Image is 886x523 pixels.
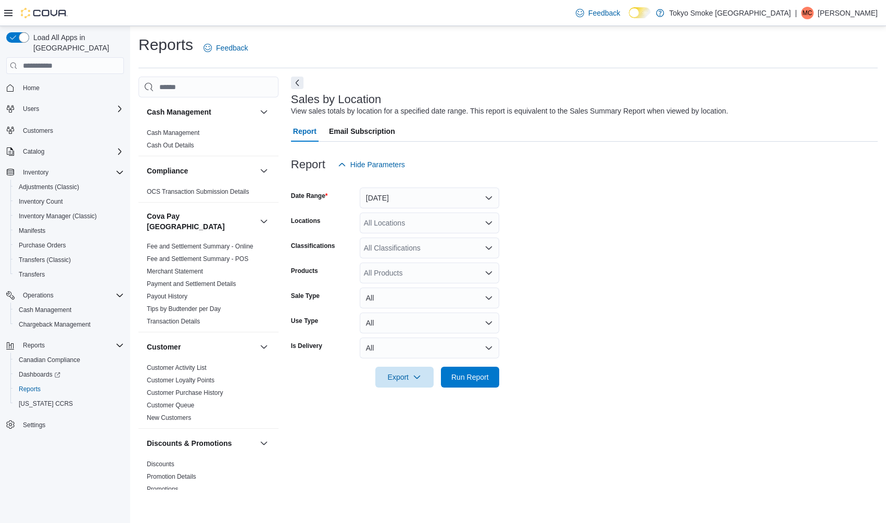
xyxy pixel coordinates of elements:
button: Inventory Count [10,194,128,209]
span: Manifests [15,225,124,237]
span: Transfers [19,270,45,279]
img: Cova [21,8,68,18]
a: Customer Loyalty Points [147,377,214,384]
label: Date Range [291,192,328,200]
button: Canadian Compliance [10,353,128,367]
span: Payout History [147,292,187,301]
span: Discounts [147,460,174,468]
span: Customer Activity List [147,364,207,372]
h3: Sales by Location [291,93,382,106]
a: OCS Transaction Submission Details [147,188,249,195]
button: Catalog [2,144,128,159]
button: Discounts & Promotions [147,438,256,449]
span: Export [382,367,427,388]
button: Open list of options [485,219,493,227]
button: Settings [2,417,128,432]
span: Inventory Count [15,195,124,208]
a: Feedback [199,38,252,58]
a: Customer Queue [147,402,194,409]
span: Home [19,81,124,94]
span: Purchase Orders [15,239,124,252]
button: Operations [2,288,128,303]
button: Compliance [258,165,270,177]
span: Customer Purchase History [147,389,223,397]
span: Dashboards [19,370,60,379]
a: Reports [15,383,45,395]
span: Transfers (Classic) [15,254,124,266]
div: Compliance [138,185,279,202]
span: [US_STATE] CCRS [19,400,73,408]
a: Transfers (Classic) [15,254,75,266]
button: Cash Management [258,106,270,118]
a: Payout History [147,293,187,300]
span: Users [19,103,124,115]
span: Chargeback Management [15,318,124,331]
span: Customers [19,123,124,136]
span: Adjustments (Classic) [15,181,124,193]
button: Cash Management [147,107,256,117]
span: Catalog [23,147,44,156]
a: Cash Management [147,129,199,136]
span: Feedback [216,43,248,53]
a: Inventory Manager (Classic) [15,210,101,222]
a: Settings [19,419,49,431]
a: Adjustments (Classic) [15,181,83,193]
div: Customer [138,362,279,428]
a: Tips by Budtender per Day [147,305,221,313]
button: Customer [147,342,256,352]
button: Transfers [10,267,128,282]
button: Inventory [19,166,53,179]
span: Cash Management [147,129,199,137]
span: Merchant Statement [147,267,203,276]
button: Chargeback Management [10,317,128,332]
span: Promotion Details [147,472,196,481]
button: All [360,313,499,333]
a: Purchase Orders [15,239,70,252]
button: Operations [19,289,58,302]
button: Run Report [441,367,499,388]
input: Dark Mode [629,7,651,18]
span: Transaction Details [147,317,200,326]
button: Catalog [19,145,48,158]
label: Products [291,267,318,275]
button: Cova Pay [GEOGRAPHIC_DATA] [147,211,256,232]
a: Feedback [572,3,624,23]
a: Fee and Settlement Summary - POS [147,255,248,263]
span: Customers [23,127,53,135]
button: Open list of options [485,269,493,277]
span: Home [23,84,40,92]
a: Transfers [15,268,49,281]
span: Purchase Orders [19,241,66,250]
span: Run Report [451,372,489,382]
span: Inventory Manager (Classic) [19,212,97,220]
div: Cova Pay [GEOGRAPHIC_DATA] [138,240,279,332]
h3: Compliance [147,166,188,176]
span: Load All Apps in [GEOGRAPHIC_DATA] [29,32,124,53]
button: All [360,338,499,358]
button: Inventory Manager (Classic) [10,209,128,223]
h3: Cash Management [147,107,211,117]
button: Customer [258,341,270,353]
span: Users [23,105,39,113]
button: Reports [19,339,49,352]
a: Fee and Settlement Summary - Online [147,243,254,250]
button: Cova Pay [GEOGRAPHIC_DATA] [258,215,270,228]
nav: Complex example [6,76,124,459]
span: Inventory [23,168,48,177]
h1: Reports [138,34,193,55]
span: Chargeback Management [19,320,91,329]
button: Compliance [147,166,256,176]
span: Report [293,121,317,142]
button: Transfers (Classic) [10,253,128,267]
span: Operations [23,291,54,300]
a: Inventory Count [15,195,67,208]
button: [DATE] [360,188,499,208]
a: Transaction Details [147,318,200,325]
span: Reports [15,383,124,395]
span: Dashboards [15,368,124,381]
a: Customer Activity List [147,364,207,371]
span: Operations [19,289,124,302]
button: Manifests [10,223,128,238]
a: Promotion Details [147,473,196,480]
